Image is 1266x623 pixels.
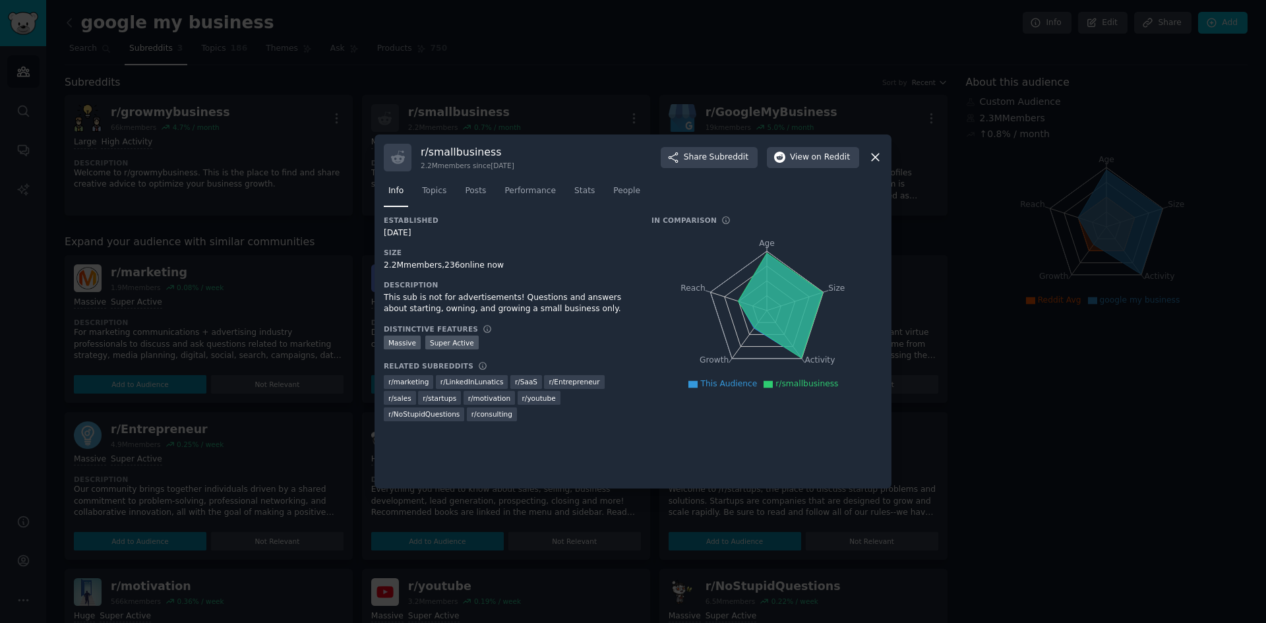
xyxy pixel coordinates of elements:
[388,409,460,419] span: r/ NoStupidQuestions
[384,181,408,208] a: Info
[709,152,748,163] span: Subreddit
[522,394,556,403] span: r/ youtube
[684,152,748,163] span: Share
[515,377,537,386] span: r/ SaaS
[422,185,446,197] span: Topics
[812,152,850,163] span: on Reddit
[574,185,595,197] span: Stats
[680,283,706,292] tspan: Reach
[384,227,633,239] div: [DATE]
[609,181,645,208] a: People
[465,185,486,197] span: Posts
[417,181,451,208] a: Topics
[661,147,758,168] button: ShareSubreddit
[440,377,504,386] span: r/ LinkedInLunatics
[570,181,599,208] a: Stats
[613,185,640,197] span: People
[384,248,633,257] h3: Size
[421,145,514,159] h3: r/ smallbusiness
[384,336,421,349] div: Massive
[388,377,429,386] span: r/ marketing
[425,336,479,349] div: Super Active
[468,394,510,403] span: r/ motivation
[790,152,850,163] span: View
[384,216,633,225] h3: Established
[500,181,560,208] a: Performance
[759,239,775,248] tspan: Age
[651,216,717,225] h3: In Comparison
[828,283,845,292] tspan: Size
[775,379,838,388] span: r/smallbusiness
[384,292,633,315] div: This sub is not for advertisements! Questions and answers about starting, owning, and growing a s...
[767,147,859,168] button: Viewon Reddit
[384,280,633,289] h3: Description
[549,377,599,386] span: r/ Entrepreneur
[471,409,512,419] span: r/ consulting
[460,181,491,208] a: Posts
[421,161,514,170] div: 2.2M members since [DATE]
[384,260,633,272] div: 2.2M members, 236 online now
[384,324,478,334] h3: Distinctive Features
[423,394,456,403] span: r/ startups
[700,355,729,365] tspan: Growth
[384,361,473,371] h3: Related Subreddits
[504,185,556,197] span: Performance
[388,394,411,403] span: r/ sales
[700,379,757,388] span: This Audience
[388,185,404,197] span: Info
[805,355,835,365] tspan: Activity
